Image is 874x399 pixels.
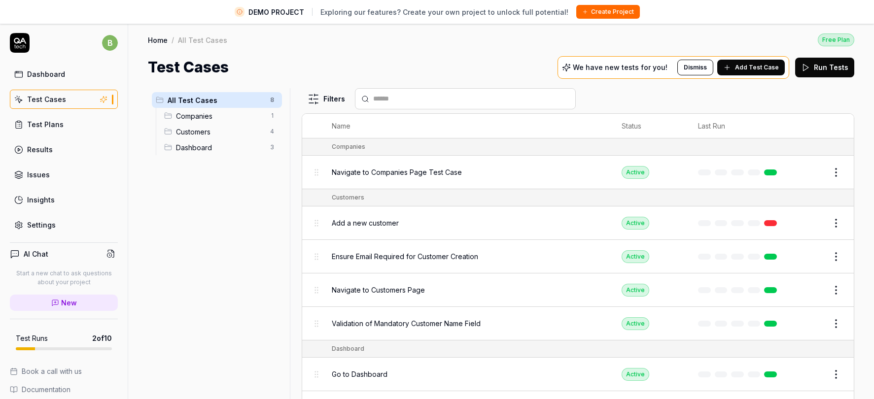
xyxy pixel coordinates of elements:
div: Active [622,250,649,263]
div: Drag to reorderCustomers4 [160,124,282,139]
a: Issues [10,165,118,184]
div: Issues [27,169,50,180]
span: DEMO PROJECT [248,7,304,17]
tr: Ensure Email Required for Customer CreationActive [302,240,854,273]
button: Free Plan [818,33,854,46]
span: Ensure Email Required for Customer Creation [332,251,478,262]
span: 3 [266,141,278,153]
a: Home [148,35,168,45]
div: Dashboard [332,344,364,353]
div: Active [622,217,649,230]
button: b [102,33,118,53]
a: Settings [10,215,118,234]
a: Documentation [10,384,118,395]
div: Active [622,284,649,297]
div: Customers [332,193,364,202]
tr: Validation of Mandatory Customer Name FieldActive [302,307,854,340]
a: Book a call with us [10,366,118,376]
span: Go to Dashboard [332,369,387,379]
span: Navigate to Companies Page Test Case [332,167,462,177]
span: 4 [266,126,278,137]
span: 2 of 10 [92,333,112,343]
span: Add a new customer [332,218,399,228]
div: Active [622,317,649,330]
span: All Test Cases [168,95,264,105]
button: Create Project [576,5,640,19]
h4: AI Chat [24,249,48,259]
div: Test Cases [27,94,66,104]
a: Results [10,140,118,159]
div: Test Plans [27,119,64,130]
a: Test Plans [10,115,118,134]
span: Add Test Case [735,63,779,72]
a: New [10,295,118,311]
div: / [172,35,174,45]
span: 8 [266,94,278,106]
tr: Navigate to Companies Page Test CaseActive [302,156,854,189]
div: Active [622,166,649,179]
tr: Navigate to Customers PageActive [302,273,854,307]
div: Insights [27,195,55,205]
div: All Test Cases [178,35,227,45]
div: Drag to reorderDashboard3 [160,139,282,155]
span: Navigate to Customers Page [332,285,425,295]
tr: Go to DashboardActive [302,358,854,391]
button: Filters [302,89,351,109]
th: Name [322,114,612,138]
span: New [61,298,77,308]
div: Companies [332,142,365,151]
div: Free Plan [818,33,854,46]
th: Last Run [688,114,791,138]
span: Dashboard [176,142,264,153]
button: Dismiss [677,60,713,75]
div: Drag to reorderCompanies1 [160,108,282,124]
button: Run Tests [795,58,854,77]
span: Companies [176,111,264,121]
a: Insights [10,190,118,209]
h5: Test Runs [16,334,48,343]
p: Start a new chat to ask questions about your project [10,269,118,287]
span: Validation of Mandatory Customer Name Field [332,318,481,329]
div: Settings [27,220,56,230]
span: Documentation [22,384,70,395]
button: Add Test Case [717,60,785,75]
span: b [102,35,118,51]
div: Active [622,368,649,381]
tr: Add a new customerActive [302,206,854,240]
span: Customers [176,127,264,137]
span: Book a call with us [22,366,82,376]
div: Results [27,144,53,155]
div: Dashboard [27,69,65,79]
th: Status [612,114,688,138]
span: 1 [266,110,278,122]
a: Test Cases [10,90,118,109]
h1: Test Cases [148,56,229,78]
p: We have new tests for you! [573,64,667,71]
a: Dashboard [10,65,118,84]
span: Exploring our features? Create your own project to unlock full potential! [320,7,568,17]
